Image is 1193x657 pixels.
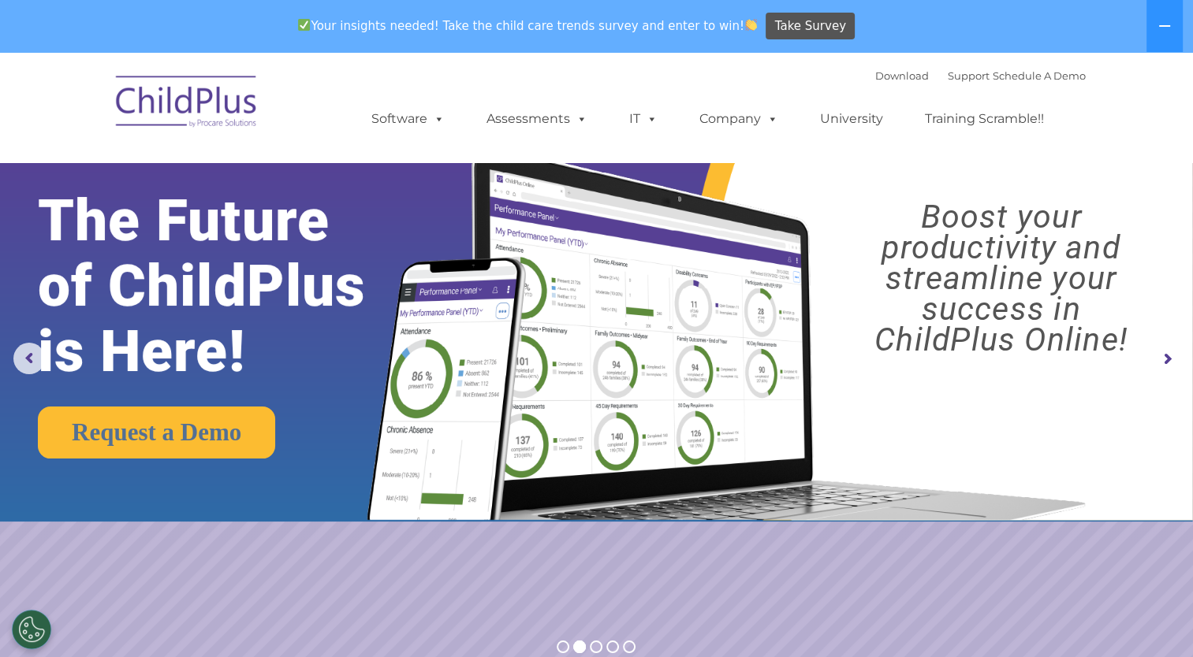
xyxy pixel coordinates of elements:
a: IT [613,103,673,135]
a: Assessments [471,103,603,135]
rs-layer: Boost your productivity and streamline your success in ChildPlus Online! [824,202,1178,355]
img: ChildPlus by Procare Solutions [108,65,266,143]
a: University [804,103,899,135]
span: Last name [219,104,267,116]
a: Take Survey [766,13,855,40]
a: Schedule A Demo [993,69,1086,82]
a: Request a Demo [38,406,275,458]
a: Company [684,103,794,135]
span: Phone number [219,169,286,180]
span: Take Survey [775,13,846,40]
img: 👏 [745,19,757,31]
a: Download [875,69,929,82]
span: Your insights needed! Take the child care trends survey and enter to win! [292,10,764,41]
img: ✅ [298,19,310,31]
a: Support [948,69,990,82]
a: Training Scramble!! [909,103,1060,135]
a: Software [356,103,460,135]
button: Cookies Settings [12,610,51,649]
rs-layer: The Future of ChildPlus is Here! [38,188,419,384]
font: | [875,69,1086,82]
